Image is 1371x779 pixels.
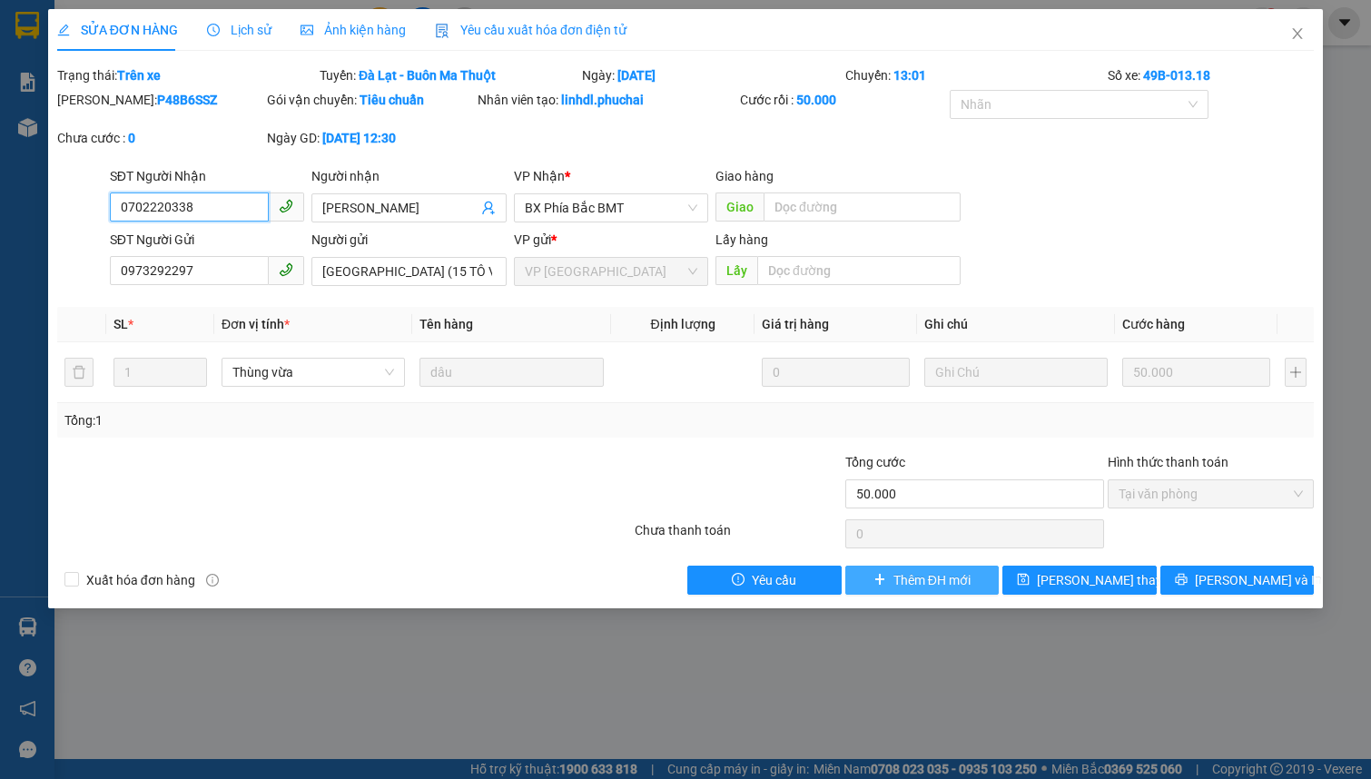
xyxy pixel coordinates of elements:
[633,520,843,552] div: Chưa thanh toán
[1122,317,1185,331] span: Cước hàng
[1108,455,1228,469] label: Hình thức thanh toán
[917,307,1115,342] th: Ghi chú
[419,317,473,331] span: Tên hàng
[279,262,293,277] span: phone
[435,24,449,38] img: icon
[206,574,219,587] span: info-circle
[1272,9,1323,60] button: Close
[301,24,313,36] span: picture
[845,455,905,469] span: Tổng cước
[845,566,1000,595] button: plusThêm ĐH mới
[279,199,293,213] span: phone
[57,23,178,37] span: SỬA ĐƠN HÀNG
[207,23,271,37] span: Lịch sử
[113,317,128,331] span: SL
[1285,358,1307,387] button: plus
[764,192,961,222] input: Dọc đường
[157,93,217,107] b: P48B6SSZ
[359,68,496,83] b: Đà Lạt - Buôn Ma Thuột
[1017,573,1030,587] span: save
[1290,26,1305,41] span: close
[525,194,697,222] span: BX Phía Bắc BMT
[57,24,70,36] span: edit
[57,128,263,148] div: Chưa cước :
[561,93,644,107] b: linhdl.phuchai
[1037,570,1182,590] span: [PERSON_NAME] thay đổi
[924,358,1108,387] input: Ghi Chú
[893,570,971,590] span: Thêm ĐH mới
[267,90,473,110] div: Gói vận chuyển:
[232,359,394,386] span: Thùng vừa
[715,232,768,247] span: Lấy hàng
[514,169,565,183] span: VP Nhận
[435,23,626,37] span: Yêu cầu xuất hóa đơn điện tử
[762,317,829,331] span: Giá trị hàng
[873,573,886,587] span: plus
[843,65,1106,85] div: Chuyến:
[1122,358,1270,387] input: 0
[267,128,473,148] div: Ngày GD:
[64,410,530,430] div: Tổng: 1
[617,68,656,83] b: [DATE]
[740,90,946,110] div: Cước rồi :
[1195,570,1322,590] span: [PERSON_NAME] và In
[796,93,836,107] b: 50.000
[514,230,708,250] div: VP gửi
[1119,480,1303,508] span: Tại văn phòng
[715,192,764,222] span: Giao
[757,256,961,285] input: Dọc đường
[525,258,697,285] span: VP Đà Lạt
[318,65,580,85] div: Tuyến:
[117,68,161,83] b: Trên xe
[311,230,506,250] div: Người gửi
[222,317,290,331] span: Đơn vị tính
[64,358,94,387] button: delete
[1160,566,1315,595] button: printer[PERSON_NAME] và In
[1106,65,1316,85] div: Số xe:
[1002,566,1157,595] button: save[PERSON_NAME] thay đổi
[301,23,406,37] span: Ảnh kiện hàng
[752,570,796,590] span: Yêu cầu
[580,65,843,85] div: Ngày:
[55,65,318,85] div: Trạng thái:
[650,317,715,331] span: Định lượng
[687,566,842,595] button: exclamation-circleYêu cầu
[762,358,910,387] input: 0
[481,201,496,215] span: user-add
[110,230,304,250] div: SĐT Người Gửi
[128,131,135,145] b: 0
[715,169,774,183] span: Giao hàng
[311,166,506,186] div: Người nhận
[322,131,396,145] b: [DATE] 12:30
[478,90,736,110] div: Nhân viên tạo:
[893,68,926,83] b: 13:01
[419,358,603,387] input: VD: Bàn, Ghế
[57,90,263,110] div: [PERSON_NAME]:
[1175,573,1188,587] span: printer
[79,570,202,590] span: Xuất hóa đơn hàng
[1143,68,1210,83] b: 49B-013.18
[207,24,220,36] span: clock-circle
[715,256,757,285] span: Lấy
[110,166,304,186] div: SĐT Người Nhận
[732,573,745,587] span: exclamation-circle
[360,93,424,107] b: Tiêu chuẩn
